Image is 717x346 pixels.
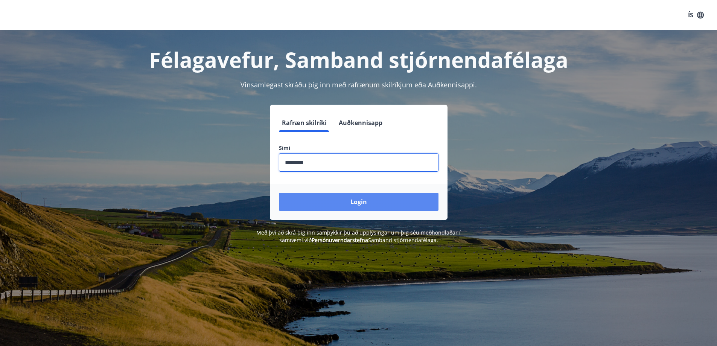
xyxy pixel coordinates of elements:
[241,80,477,89] span: Vinsamlegast skráðu þig inn með rafrænum skilríkjum eða Auðkennisappi.
[256,229,461,244] span: Með því að skrá þig inn samþykkir þú að upplýsingar um þig séu meðhöndlaðar í samræmi við Samband...
[336,114,385,132] button: Auðkennisapp
[279,114,330,132] button: Rafræn skilríki
[312,236,368,244] a: Persónuverndarstefna
[279,144,438,152] label: Sími
[97,45,621,74] h1: Félagavefur, Samband stjórnendafélaga
[684,8,708,22] button: ÍS
[279,193,438,211] button: Login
